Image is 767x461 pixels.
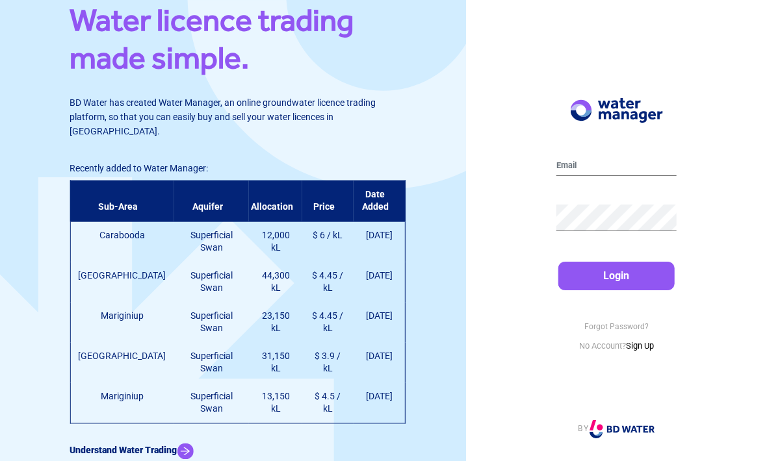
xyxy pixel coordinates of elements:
input: Email [556,155,677,176]
td: Superficial Swan [174,343,248,383]
th: Sub-Area [70,181,174,221]
td: $ 6 / kL [302,221,353,262]
img: Arrow Icon [177,443,193,460]
img: Logo [590,420,655,438]
a: BY [578,424,655,433]
img: Logo [570,98,662,123]
p: BD Water has created Water Manager, an online groundwater licence trading platform, so that you c... [70,96,396,139]
td: $ 4.5 / kL [302,383,353,424]
td: Superficial Swan [174,383,248,424]
button: Login [558,262,675,290]
td: [DATE] [354,221,406,262]
td: Carabooda [70,221,174,262]
td: [DATE] [354,383,406,424]
a: Understand Water Trading [70,445,193,456]
td: Superficial Swan [174,303,248,343]
td: [DATE] [354,262,406,303]
td: $ 4.45 / kL [302,262,353,303]
p: No Account? [556,340,677,353]
h1: Water licence trading made simple. [70,1,396,82]
th: Allocation [249,181,303,221]
b: Understand Water Trading [70,445,177,456]
td: [GEOGRAPHIC_DATA] [70,343,174,383]
td: $ 4.45 / kL [302,303,353,343]
th: Aquifer [174,181,248,221]
td: Superficial Swan [174,221,248,262]
span: Recently added to Water Manager: [70,164,208,174]
th: Date Added [354,181,406,221]
td: 44,300 kL [249,262,303,303]
td: [DATE] [354,303,406,343]
td: 31,150 kL [249,343,303,383]
a: Sign Up [626,341,654,351]
td: 13,150 kL [249,383,303,424]
td: Mariginiup [70,383,174,424]
a: Forgot Password? [584,322,649,331]
td: Superficial Swan [174,262,248,303]
td: Mariginiup [70,303,174,343]
td: [DATE] [354,343,406,383]
td: 12,000 kL [249,221,303,262]
th: Price [302,181,353,221]
td: 23,150 kL [249,303,303,343]
td: [GEOGRAPHIC_DATA] [70,262,174,303]
td: $ 3.9 / kL [302,343,353,383]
